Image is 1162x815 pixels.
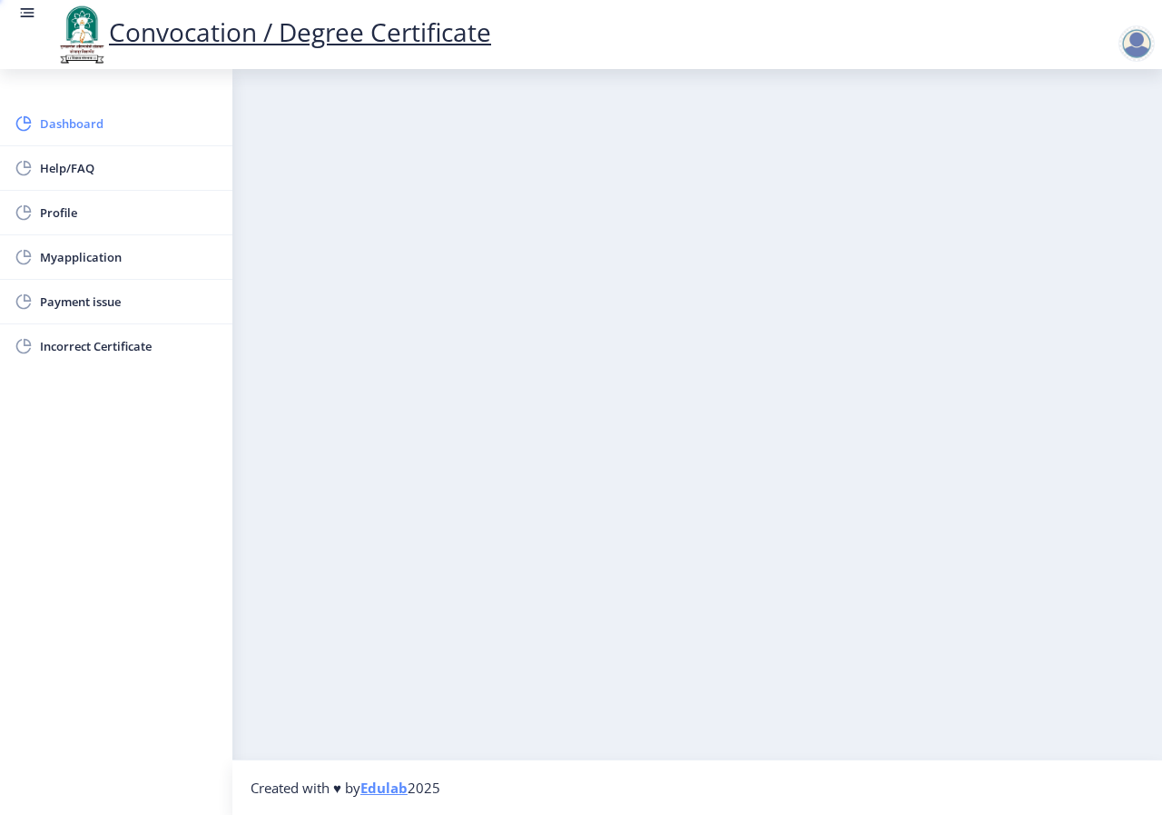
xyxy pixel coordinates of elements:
span: Help/FAQ [40,157,218,179]
span: Created with ♥ by 2025 [251,779,440,797]
span: Dashboard [40,113,218,134]
a: Edulab [360,779,408,797]
span: Incorrect Certificate [40,335,218,357]
img: logo [54,4,109,65]
span: Payment issue [40,291,218,313]
span: Myapplication [40,246,218,268]
a: Convocation / Degree Certificate [54,15,491,49]
span: Profile [40,202,218,224]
